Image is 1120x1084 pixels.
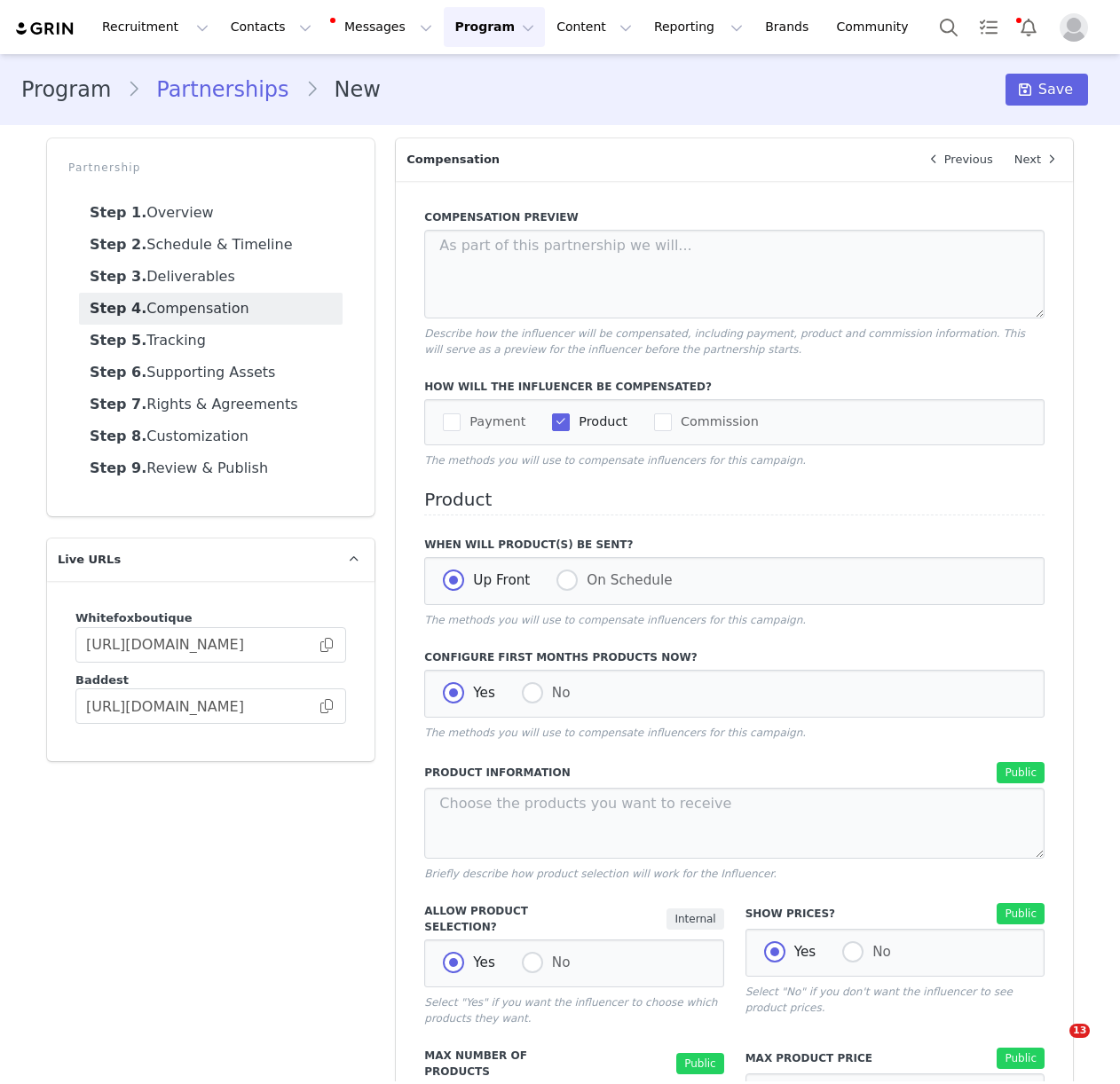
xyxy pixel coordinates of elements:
[1006,74,1088,106] button: Save
[785,944,816,960] span: Yes
[424,452,1045,468] p: The methods you will use to compensate influencers for this campaign.
[79,293,343,325] a: Compensation
[826,7,927,47] a: Community
[79,229,343,261] a: Schedule & Timeline
[444,7,545,47] button: Program
[864,944,891,960] span: No
[1049,13,1106,42] button: Profile
[546,7,643,47] button: Content
[90,396,146,412] strong: Step 7.
[1038,79,1073,100] span: Save
[997,762,1045,783] span: Public
[424,209,1045,225] label: Compensation Preview
[745,906,916,922] label: Show Prices?
[424,903,590,935] label: Allow Product Selection?
[396,138,911,181] p: Compensation
[461,413,525,430] span: Payment
[1060,13,1088,42] img: placeholder-profile.jpg
[58,551,121,569] span: Live URLs
[1009,7,1048,47] button: Notifications
[79,357,343,389] a: Supporting Assets
[90,236,146,253] strong: Step 2.
[424,326,1045,357] p: Describe how the influencer will be compensated, including payment, product and commission inform...
[912,138,1004,181] a: Previous
[997,1048,1045,1069] span: Public
[90,428,146,444] strong: Step 8.
[929,7,968,47] button: Search
[424,649,1045,665] label: Configure first months products now?
[90,364,146,381] strong: Step 6.
[443,412,1026,433] div: checkbox-group
[424,379,1045,395] label: How will the influencer be compensated?
[676,1053,724,1074] span: Public
[75,673,129,687] span: Baddest
[75,611,193,624] span: Whitefoxboutique
[79,197,343,229] a: Overview
[997,903,1045,924] span: Public
[1033,1024,1076,1066] iframe: Intercom live chat
[424,537,1045,553] label: When will product(s) be sent?
[79,452,343,484] a: Review & Publish
[140,74,304,106] a: Partnerships
[14,20,76,37] img: grin logo
[464,685,495,701] span: Yes
[754,7,824,47] a: Brands
[323,7,443,47] button: Messages
[424,994,723,1026] p: Select "Yes" if you want the influencer to choose which products they want.
[220,7,322,47] button: Contacts
[543,954,571,970] span: No
[1004,138,1073,181] a: Next
[90,204,146,221] strong: Step 1.
[424,725,1045,741] p: The methods you will use to compensate influencers for this campaign.
[570,413,627,430] span: Product
[745,984,1045,1016] p: Select "No" if you don't want the influencer to see product prices.
[424,490,1045,515] h4: Product
[424,866,1045,882] p: Briefly describe how product selection will work for the Influencer.
[969,7,1008,47] a: Tasks
[91,7,219,47] button: Recruitment
[90,268,146,285] strong: Step 3.
[424,765,755,781] label: Product Information
[1069,1024,1090,1038] span: 13
[79,420,343,452] a: Customization
[578,572,672,588] span: On Schedule
[643,7,753,47] button: Reporting
[79,325,343,357] a: Tracking
[464,572,530,588] span: Up Front
[745,1050,916,1066] label: Max Product Price
[68,160,353,176] p: Partnership
[464,954,495,970] span: Yes
[79,389,343,420] a: Rights & Agreements
[424,612,1045,628] p: The methods you will use to compensate influencers for this campaign.
[79,261,343,293] a: Deliverables
[672,413,759,430] span: Commission
[424,1048,595,1080] label: Max Number of Products
[543,685,571,701] span: No
[666,908,723,930] span: Internal
[90,300,146,317] strong: Step 4.
[90,460,146,476] strong: Step 9.
[90,332,146,349] strong: Step 5.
